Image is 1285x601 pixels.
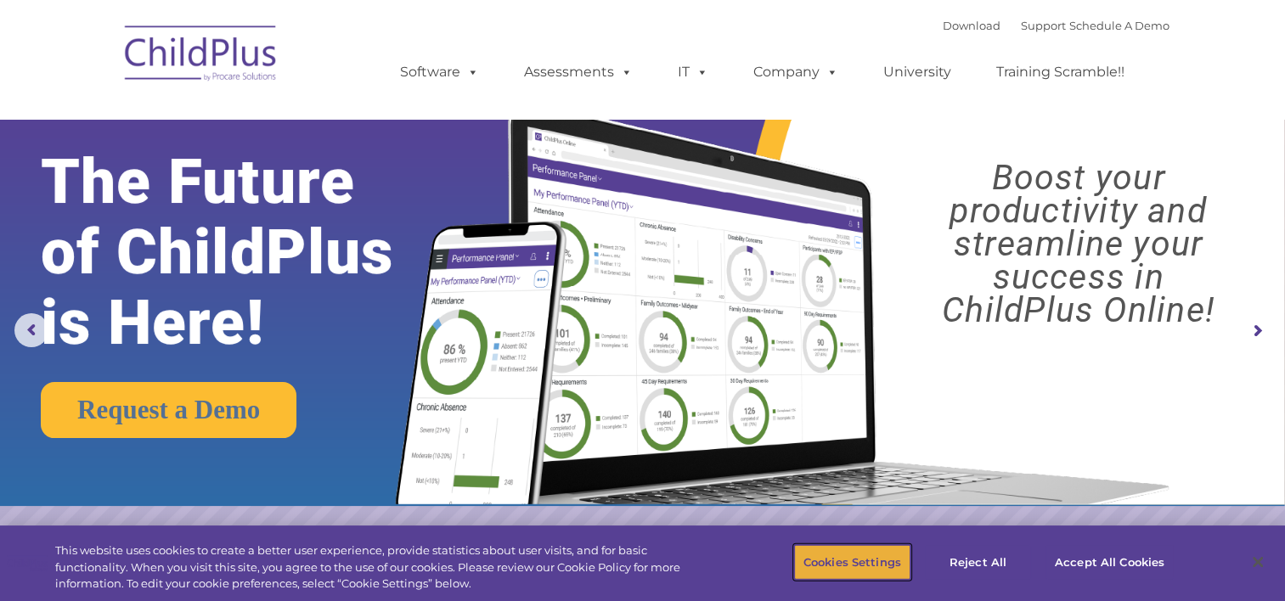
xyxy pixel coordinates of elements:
a: University [866,55,968,89]
a: Download [943,19,1000,32]
a: Training Scramble!! [979,55,1141,89]
rs-layer: Boost your productivity and streamline your success in ChildPlus Online! [888,161,1269,327]
a: Schedule A Demo [1069,19,1169,32]
a: IT [661,55,725,89]
button: Cookies Settings [794,544,910,580]
button: Reject All [925,544,1031,580]
a: Support [1021,19,1066,32]
span: Phone number [236,182,308,194]
a: Company [736,55,855,89]
a: Request a Demo [41,382,296,438]
button: Accept All Cookies [1045,544,1174,580]
rs-layer: The Future of ChildPlus is Here! [41,147,451,358]
font: | [943,19,1169,32]
a: Software [383,55,496,89]
a: Assessments [507,55,650,89]
button: Close [1239,543,1277,581]
img: ChildPlus by Procare Solutions [116,14,286,98]
div: This website uses cookies to create a better user experience, provide statistics about user visit... [55,542,707,593]
span: Last name [236,112,288,125]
